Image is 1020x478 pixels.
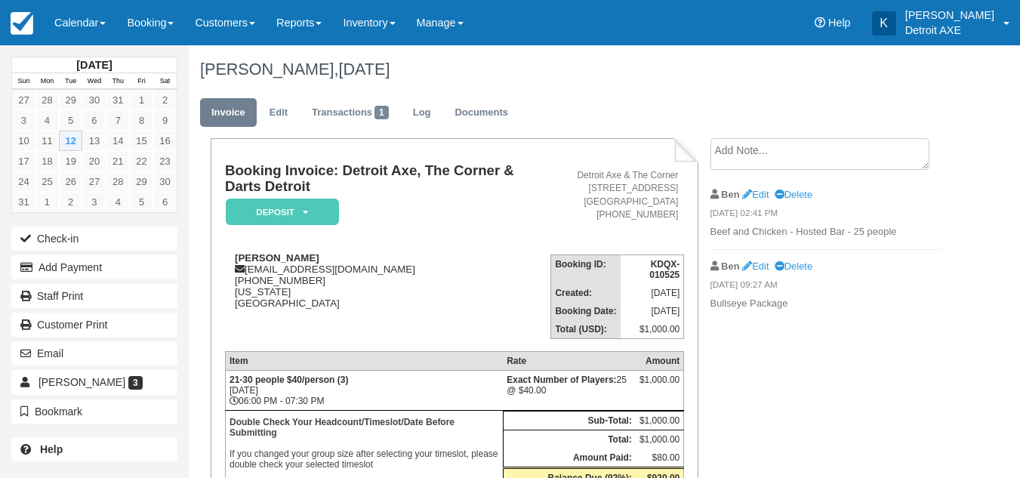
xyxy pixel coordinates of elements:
th: Amount Paid: [503,449,636,468]
strong: Ben [721,189,739,200]
p: [PERSON_NAME] [905,8,994,23]
p: If you changed your group size after selecting your timeslot, please double check your selected t... [230,415,499,472]
td: $80.00 [636,449,684,468]
a: Edit [258,98,299,128]
button: Check-in [11,227,177,251]
a: Delete [775,261,812,272]
a: 27 [82,171,106,192]
td: $1,000.00 [636,430,684,449]
a: 28 [106,171,130,192]
span: 1 [374,106,389,119]
th: Rate [503,351,636,370]
th: Booking Date: [551,302,621,320]
a: 3 [12,110,35,131]
a: Customer Print [11,313,177,337]
a: 20 [82,151,106,171]
a: 31 [106,90,130,110]
a: 21 [106,151,130,171]
th: Sun [12,73,35,90]
a: 4 [35,110,59,131]
span: [DATE] [338,60,390,79]
a: 4 [106,192,130,212]
a: Log [402,98,442,128]
address: Detroit Axe & The Corner [STREET_ADDRESS] [GEOGRAPHIC_DATA] [PHONE_NUMBER] [556,169,678,221]
span: [PERSON_NAME] [39,376,125,388]
p: Detroit AXE [905,23,994,38]
td: 25 @ $40.00 [503,370,636,410]
td: [DATE] [621,302,684,320]
a: 13 [82,131,106,151]
th: Sub-Total: [503,411,636,430]
a: 5 [130,192,153,212]
strong: [DATE] [76,59,112,71]
td: $1,000.00 [621,320,684,339]
a: 8 [130,110,153,131]
a: Deposit [225,198,334,226]
b: Help [40,443,63,455]
em: Deposit [226,199,339,225]
a: 14 [106,131,130,151]
div: [EMAIL_ADDRESS][DOMAIN_NAME] [PHONE_NUMBER] [US_STATE] [GEOGRAPHIC_DATA] [225,252,550,309]
a: 6 [153,192,177,212]
span: 3 [128,376,143,390]
a: 29 [59,90,82,110]
th: Fri [130,73,153,90]
a: Documents [443,98,519,128]
a: 26 [59,171,82,192]
a: 11 [35,131,59,151]
em: [DATE] 02:41 PM [710,207,943,224]
th: Wed [82,73,106,90]
a: 1 [130,90,153,110]
b: Double Check Your Headcount/Timeslot/Date Before Submitting [230,417,455,438]
strong: [PERSON_NAME] [235,252,319,264]
th: Amount [636,351,684,370]
strong: Exact Number of Players [507,375,616,385]
p: Beef and Chicken - Hosted Bar - 25 people [710,225,943,239]
button: Bookmark [11,399,177,424]
i: Help [815,17,825,28]
button: Add Payment [11,255,177,279]
strong: Ben [721,261,739,272]
a: 1 [35,192,59,212]
a: 27 [12,90,35,110]
button: Email [11,341,177,365]
a: 5 [59,110,82,131]
strong: KDQX-010525 [649,259,679,280]
a: 29 [130,171,153,192]
em: [DATE] 09:27 AM [710,279,943,295]
th: Total: [503,430,636,449]
a: 9 [153,110,177,131]
a: 31 [12,192,35,212]
a: 28 [35,90,59,110]
span: Help [828,17,851,29]
a: 2 [59,192,82,212]
th: Tue [59,73,82,90]
th: Booking ID: [551,254,621,284]
a: Transactions1 [300,98,400,128]
a: 17 [12,151,35,171]
a: Invoice [200,98,257,128]
h1: Booking Invoice: Detroit Axe, The Corner & Darts Detroit [225,163,550,194]
img: checkfront-main-nav-mini-logo.png [11,12,33,35]
a: Edit [742,189,769,200]
a: 7 [106,110,130,131]
a: 22 [130,151,153,171]
div: K [872,11,896,35]
a: 6 [82,110,106,131]
td: $1,000.00 [636,411,684,430]
strong: 21-30 people $40/person (3) [230,375,348,385]
th: Item [225,351,503,370]
a: Delete [775,189,812,200]
td: [DATE] 06:00 PM - 07:30 PM [225,370,503,410]
a: 30 [153,171,177,192]
div: $1,000.00 [639,375,679,397]
th: Created: [551,284,621,302]
a: 12 [59,131,82,151]
th: Sat [153,73,177,90]
a: 10 [12,131,35,151]
a: 2 [153,90,177,110]
a: 3 [82,192,106,212]
th: Mon [35,73,59,90]
a: Edit [742,261,769,272]
a: 15 [130,131,153,151]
